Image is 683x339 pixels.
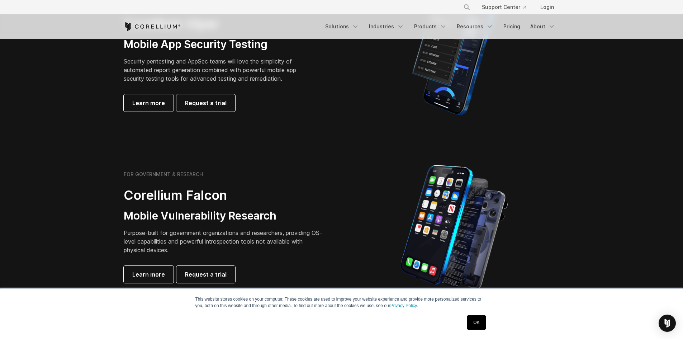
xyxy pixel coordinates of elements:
a: Privacy Policy. [390,303,418,308]
button: Search [460,1,473,14]
h6: FOR GOVERNMENT & RESEARCH [124,171,203,178]
span: Request a trial [185,99,227,107]
a: Request a trial [176,266,235,283]
a: About [526,20,560,33]
a: Request a trial [176,94,235,112]
p: Purpose-built for government organizations and researchers, providing OS-level capabilities and p... [124,229,324,254]
a: Pricing [499,20,525,33]
h3: Mobile App Security Testing [124,38,307,51]
div: Navigation Menu [321,20,560,33]
h3: Mobile Vulnerability Research [124,209,324,223]
span: Learn more [132,270,165,279]
div: Navigation Menu [455,1,560,14]
span: Learn more [132,99,165,107]
div: Open Intercom Messenger [659,315,676,332]
a: Login [535,1,560,14]
a: Learn more [124,266,174,283]
a: Resources [452,20,498,33]
a: Industries [365,20,408,33]
span: Request a trial [185,270,227,279]
a: OK [467,315,485,330]
a: Solutions [321,20,363,33]
a: Products [410,20,451,33]
a: Learn more [124,94,174,112]
a: Support Center [476,1,532,14]
a: Corellium Home [124,22,181,31]
img: iPhone model separated into the mechanics used to build the physical device. [400,164,508,290]
p: This website stores cookies on your computer. These cookies are used to improve your website expe... [195,296,488,309]
h2: Corellium Falcon [124,187,324,203]
p: Security pentesting and AppSec teams will love the simplicity of automated report generation comb... [124,57,307,83]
